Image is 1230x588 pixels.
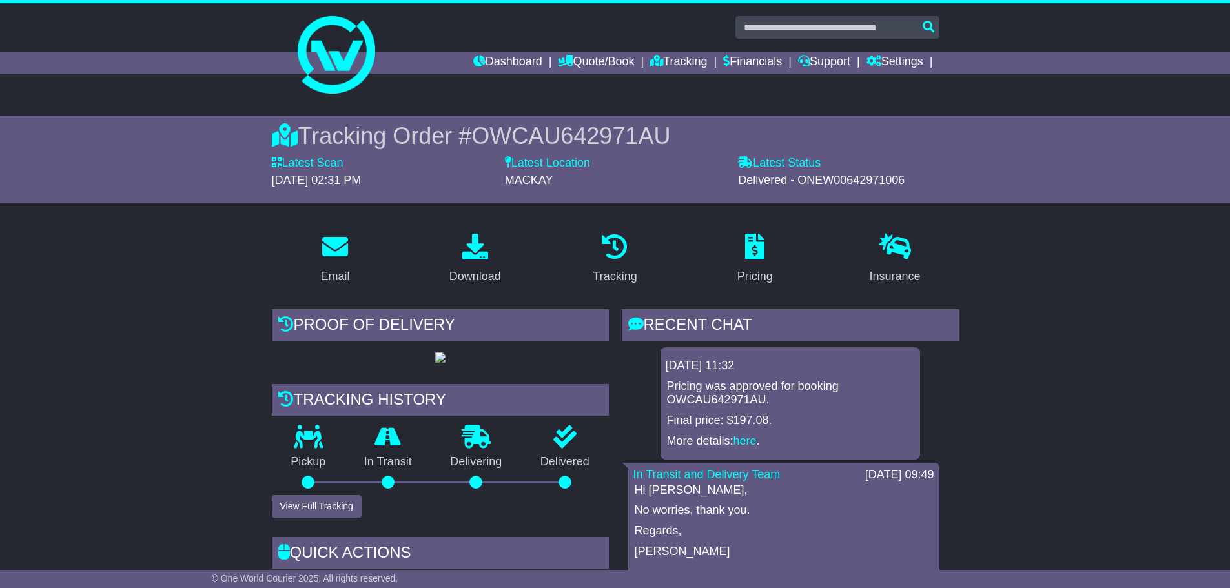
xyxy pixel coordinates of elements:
p: Pricing was approved for booking OWCAU642971AU. [667,380,914,407]
a: Support [798,52,850,74]
div: [DATE] 09:49 [865,468,934,482]
img: GetPodImage [435,352,446,363]
a: Tracking [650,52,707,74]
p: Pickup [272,455,345,469]
a: Dashboard [473,52,542,74]
span: © One World Courier 2025. All rights reserved. [212,573,398,583]
a: Insurance [861,229,929,290]
div: Download [449,268,501,285]
a: Download [441,229,509,290]
a: here [733,434,757,447]
button: View Full Tracking [272,495,362,518]
a: Quote/Book [558,52,634,74]
div: Tracking Order # [272,122,959,150]
div: Tracking [593,268,637,285]
p: [PERSON_NAME] [635,545,933,559]
span: MACKAY [505,174,553,187]
label: Latest Scan [272,156,343,170]
p: Delivered [521,455,609,469]
a: In Transit and Delivery Team [633,468,781,481]
span: Delivered - ONEW00642971006 [738,174,905,187]
a: Tracking [584,229,645,290]
span: OWCAU642971AU [471,123,670,149]
label: Latest Location [505,156,590,170]
p: No worries, thank you. [635,503,933,518]
a: Pricing [729,229,781,290]
a: Settings [866,52,923,74]
p: Hi [PERSON_NAME], [635,483,933,498]
span: [DATE] 02:31 PM [272,174,362,187]
p: Regards, [635,524,933,538]
p: More details: . [667,434,914,449]
div: RECENT CHAT [622,309,959,344]
div: Proof of Delivery [272,309,609,344]
div: Tracking history [272,384,609,419]
p: In Transit [345,455,431,469]
div: Insurance [870,268,921,285]
a: Email [312,229,358,290]
p: Delivering [431,455,522,469]
a: Financials [723,52,782,74]
label: Latest Status [738,156,821,170]
div: Quick Actions [272,537,609,572]
p: Final price: $197.08. [667,414,914,428]
div: Email [320,268,349,285]
div: [DATE] 11:32 [666,359,915,373]
div: Pricing [737,268,773,285]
